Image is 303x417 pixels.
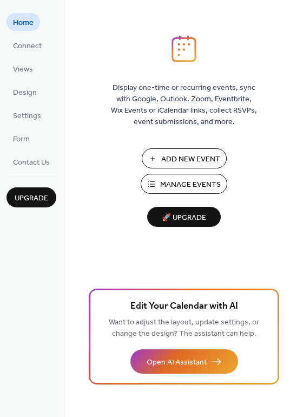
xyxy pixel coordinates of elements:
[13,134,30,145] span: Form
[172,35,196,62] img: logo_icon.svg
[141,174,227,194] button: Manage Events
[6,60,39,77] a: Views
[13,64,33,75] span: Views
[147,357,207,368] span: Open AI Assistant
[111,82,257,128] span: Display one-time or recurring events, sync with Google, Outlook, Zoom, Eventbrite, Wix Events or ...
[13,110,41,122] span: Settings
[161,154,220,165] span: Add New Event
[130,349,238,374] button: Open AI Assistant
[6,106,48,124] a: Settings
[13,87,37,99] span: Design
[6,129,36,147] a: Form
[147,207,221,227] button: 🚀 Upgrade
[6,187,56,207] button: Upgrade
[15,193,48,204] span: Upgrade
[6,13,40,31] a: Home
[6,36,48,54] a: Connect
[6,83,43,101] a: Design
[130,299,238,314] span: Edit Your Calendar with AI
[160,179,221,191] span: Manage Events
[142,148,227,168] button: Add New Event
[13,157,50,168] span: Contact Us
[6,153,56,171] a: Contact Us
[13,41,42,52] span: Connect
[109,315,259,341] span: Want to adjust the layout, update settings, or change the design? The assistant can help.
[13,17,34,29] span: Home
[154,211,214,225] span: 🚀 Upgrade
